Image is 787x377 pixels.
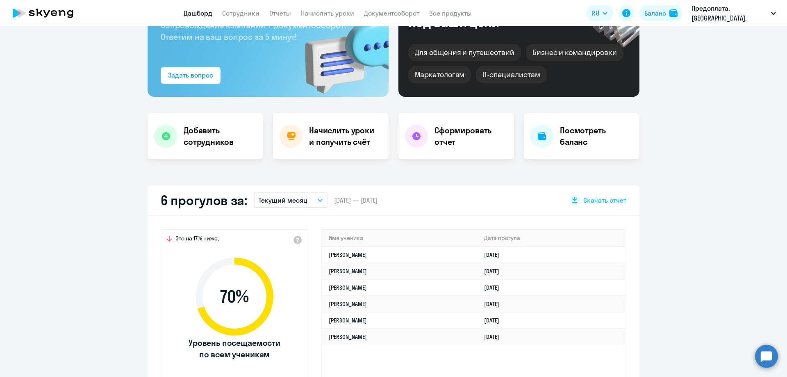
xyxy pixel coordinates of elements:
[478,230,626,247] th: Дата прогула
[329,251,367,258] a: [PERSON_NAME]
[484,317,506,324] a: [DATE]
[293,5,389,97] img: bg-img
[526,44,623,61] div: Бизнес и командировки
[329,333,367,340] a: [PERSON_NAME]
[168,70,213,80] div: Задать вопрос
[669,9,678,17] img: balance
[687,3,780,23] button: Предоплата, [GEOGRAPHIC_DATA]. ПРОЕКТНАЯ ЛОГИСТИКА, ООО
[184,125,257,148] h4: Добавить сотрудников
[187,287,282,306] span: 70 %
[484,300,506,308] a: [DATE]
[184,9,212,17] a: Дашборд
[408,1,548,29] div: Курсы английского под ваши цели
[329,284,367,291] a: [PERSON_NAME]
[408,66,471,83] div: Маркетологам
[583,196,626,205] span: Скачать отчет
[408,44,521,61] div: Для общения и путешествий
[309,125,380,148] h4: Начислить уроки и получить счёт
[222,9,259,17] a: Сотрудники
[484,267,506,275] a: [DATE]
[434,125,507,148] h4: Сформировать отчет
[334,196,378,205] span: [DATE] — [DATE]
[484,333,506,340] a: [DATE]
[644,8,666,18] div: Баланс
[269,9,291,17] a: Отчеты
[484,284,506,291] a: [DATE]
[161,192,247,208] h2: 6 прогулов за:
[329,317,367,324] a: [PERSON_NAME]
[161,67,221,84] button: Задать вопрос
[560,125,633,148] h4: Посмотреть баланс
[175,235,219,244] span: Это на 17% ниже,
[586,5,613,21] button: RU
[364,9,419,17] a: Документооборот
[429,9,472,17] a: Все продукты
[691,3,768,23] p: Предоплата, [GEOGRAPHIC_DATA]. ПРОЕКТНАЯ ЛОГИСТИКА, ООО
[592,8,599,18] span: RU
[484,251,506,258] a: [DATE]
[322,230,478,247] th: Имя ученика
[301,9,354,17] a: Начислить уроки
[329,300,367,308] a: [PERSON_NAME]
[187,337,282,360] span: Уровень посещаемости по всем ученикам
[254,192,328,208] button: Текущий месяц
[476,66,546,83] div: IT-специалистам
[639,5,682,21] button: Балансbalance
[329,267,367,275] a: [PERSON_NAME]
[259,195,307,205] p: Текущий месяц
